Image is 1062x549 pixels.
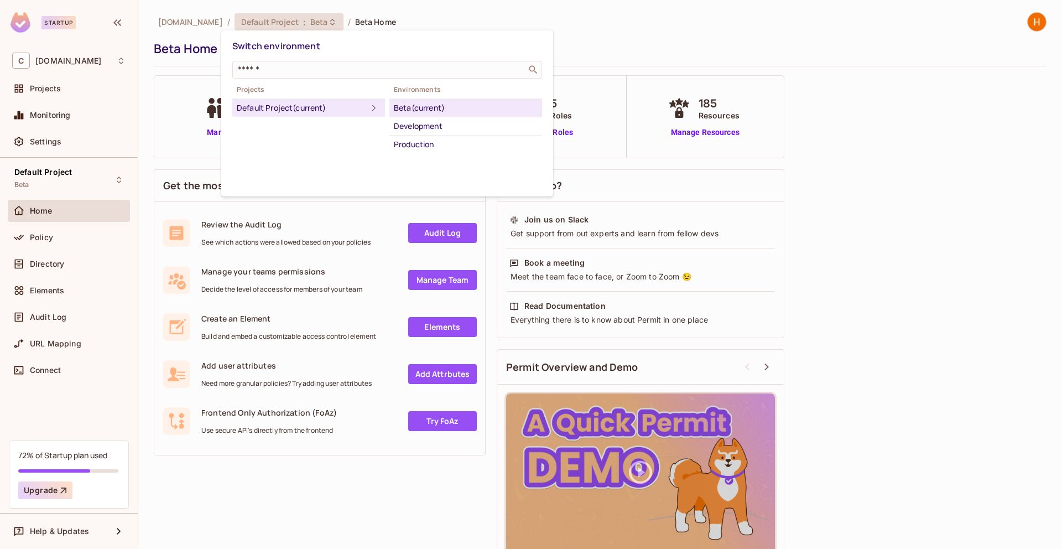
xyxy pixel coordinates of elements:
[394,120,538,133] div: Development
[394,138,538,151] div: Production
[232,40,320,52] span: Switch environment
[389,85,542,94] span: Environments
[394,101,538,115] div: Beta (current)
[237,101,367,115] div: Default Project (current)
[232,85,385,94] span: Projects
